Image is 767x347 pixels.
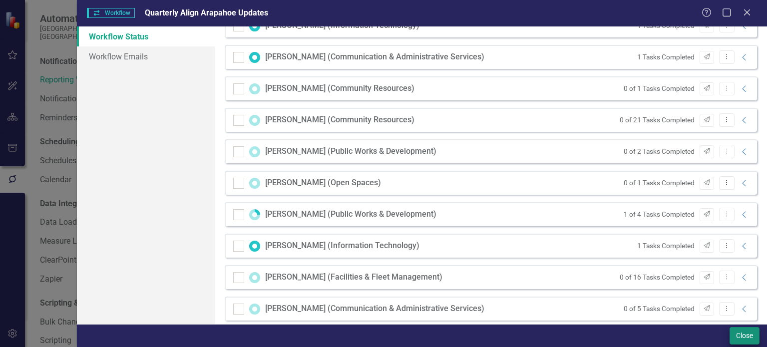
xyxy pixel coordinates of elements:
a: Workflow Emails [77,46,215,66]
small: 0 of 21 Tasks Completed [620,115,695,125]
div: [PERSON_NAME] (Information Technology) [265,240,419,252]
div: [PERSON_NAME] (Community Resources) [265,83,414,94]
span: Quarterly Align Arapahoe Updates [145,8,268,17]
small: 0 of 1 Tasks Completed [624,84,695,93]
button: Close [730,327,760,345]
small: 0 of 5 Tasks Completed [624,304,695,314]
span: Workflow [87,8,135,18]
div: [PERSON_NAME] (Communication & Administrative Services) [265,303,484,315]
small: 0 of 1 Tasks Completed [624,178,695,188]
div: [PERSON_NAME] (Communication & Administrative Services) [265,51,484,63]
small: 0 of 16 Tasks Completed [620,273,695,282]
div: [PERSON_NAME] (Facilities & Fleet Management) [265,272,442,283]
div: [PERSON_NAME] (Community Resources) [265,114,414,126]
small: 1 Tasks Completed [637,52,695,62]
a: Workflow Status [77,26,215,46]
small: 1 of 4 Tasks Completed [624,210,695,219]
div: [PERSON_NAME] (Public Works & Development) [265,146,436,157]
small: 0 of 2 Tasks Completed [624,147,695,156]
div: [PERSON_NAME] (Public Works & Development) [265,209,436,220]
div: [PERSON_NAME] (Open Spaces) [265,177,381,189]
small: 1 Tasks Completed [637,241,695,251]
